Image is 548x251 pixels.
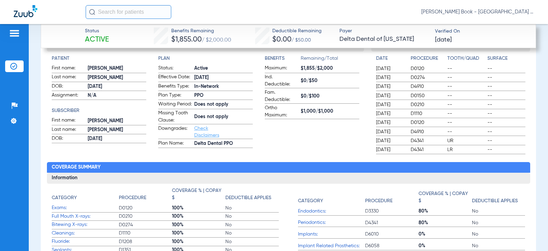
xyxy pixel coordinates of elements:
span: DOB: [52,135,85,143]
app-breakdown-title: Plan [158,55,253,62]
span: First name: [52,117,85,125]
img: Search Icon [89,9,95,15]
span: Active [194,65,253,72]
span: D0120 [119,205,172,212]
span: $1,000/$1,000 [301,108,359,115]
span: Benefits Remaining [171,27,231,35]
span: 80% [419,219,472,226]
span: [DATE] [376,146,405,153]
span: Does not apply [194,101,253,108]
span: -- [487,137,525,144]
span: Delta Dental PPO [194,140,253,147]
span: -- [487,128,525,135]
span: D4910 [411,83,445,90]
img: Zuub Logo [14,5,37,17]
span: [DATE] [376,65,405,72]
h4: Procedure [411,55,445,62]
span: Verified On [435,28,525,35]
h4: Tooth/Quad [447,55,485,62]
span: No [225,213,279,220]
img: hamburger-icon [9,29,20,37]
app-breakdown-title: Deductible Applies [225,187,279,204]
span: [DATE] [88,83,146,90]
h4: Deductible Applies [225,194,271,202]
span: Bitewing X-rays: [52,221,119,228]
span: 80% [419,208,472,215]
span: First name: [52,65,85,73]
span: No [472,208,525,215]
app-breakdown-title: Procedure [119,187,172,204]
span: No [225,205,279,212]
span: Periodontics: [298,219,365,226]
span: / $2,000.00 [202,37,231,43]
span: No [472,231,525,238]
app-breakdown-title: Benefits [265,55,301,65]
span: D1110 [119,230,172,237]
h4: Procedure [119,194,146,202]
h4: Deductible Applies [472,197,518,205]
span: D0274 [119,221,172,228]
span: In-Network [194,83,253,90]
h4: Patient [52,55,146,62]
app-breakdown-title: Tooth/Quad [447,55,485,65]
span: Last name: [52,126,85,134]
span: LR [447,146,485,153]
span: N/A [88,92,146,99]
span: $0.00 [272,36,291,43]
span: -- [447,119,485,126]
span: [PERSON_NAME] [88,74,146,81]
span: Ind. Deductible: [265,73,298,88]
span: Deductible Remaining [272,27,322,35]
span: Payer [339,27,429,35]
span: -- [487,83,525,90]
app-breakdown-title: Date [376,55,405,65]
span: PPO [194,92,253,99]
span: / $50.00 [291,38,311,43]
h4: Coverage % | Copay $ [172,187,222,202]
span: D1110 [411,110,445,117]
span: [PERSON_NAME] [88,117,146,125]
span: $0/$100 [301,93,359,100]
span: [DATE] [376,137,405,144]
span: 100% [172,230,225,237]
app-breakdown-title: Subscriber [52,107,146,114]
span: -- [447,65,485,72]
span: -- [447,83,485,90]
span: -- [487,110,525,117]
span: Exams: [52,204,119,212]
h3: Information [47,173,530,184]
span: Remaining/Total [301,55,359,65]
span: Last name: [52,73,85,82]
span: 0% [419,231,472,238]
span: Missing Tooth Clause: [158,110,192,124]
span: [DATE] [88,135,146,142]
h4: Category [298,197,323,205]
app-breakdown-title: Category [298,187,365,207]
span: D4341 [411,146,445,153]
span: No [225,230,279,237]
span: Fam. Deductible: [265,89,298,103]
span: Ortho Maximum: [265,104,298,119]
span: Active [85,35,109,45]
span: Fluoride: [52,238,119,245]
span: -- [447,101,485,108]
span: [PERSON_NAME] [88,126,146,134]
span: D0210 [119,213,172,220]
span: -- [487,119,525,126]
span: $0/$50 [301,77,359,84]
span: -- [487,74,525,81]
span: -- [447,92,485,99]
span: DOB: [52,83,85,91]
span: Delta Dental of [US_STATE] [339,35,429,44]
h4: Date [376,55,405,62]
h2: Coverage Summary [47,162,530,173]
span: Benefits Type: [158,83,192,91]
span: [PERSON_NAME] Book - [GEOGRAPHIC_DATA] Dental Care [421,9,534,15]
span: Full Mouth X-rays: [52,213,119,220]
span: Implant Related Prosthetics: [298,242,365,250]
span: -- [447,74,485,81]
app-breakdown-title: Procedure [365,187,419,207]
app-breakdown-title: Deductible Applies [472,187,525,207]
span: Does not apply [194,113,253,121]
app-breakdown-title: Category [52,187,119,204]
